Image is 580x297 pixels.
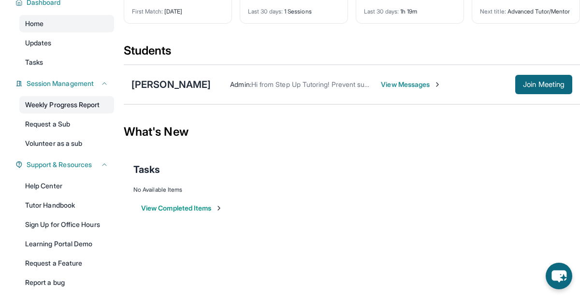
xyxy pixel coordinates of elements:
[19,197,114,214] a: Tutor Handbook
[19,34,114,52] a: Updates
[546,263,572,289] button: chat-button
[19,54,114,71] a: Tasks
[27,79,94,88] span: Session Management
[381,80,441,89] span: View Messages
[132,2,224,15] div: [DATE]
[230,80,251,88] span: Admin :
[515,75,572,94] button: Join Meeting
[480,8,506,15] span: Next title :
[19,274,114,291] a: Report a bug
[23,160,108,170] button: Support & Resources
[19,216,114,233] a: Sign Up for Office Hours
[124,111,580,153] div: What's New
[19,135,114,152] a: Volunteer as a sub
[248,2,340,15] div: 1 Sessions
[19,235,114,253] a: Learning Portal Demo
[364,8,399,15] span: Last 30 days :
[133,186,570,194] div: No Available Items
[23,79,108,88] button: Session Management
[364,2,456,15] div: 1h 19m
[480,2,572,15] div: Advanced Tutor/Mentor
[25,19,43,28] span: Home
[19,255,114,272] a: Request a Feature
[19,15,114,32] a: Home
[131,78,211,91] div: [PERSON_NAME]
[124,43,580,64] div: Students
[133,163,160,176] span: Tasks
[248,8,283,15] span: Last 30 days :
[25,38,52,48] span: Updates
[19,115,114,133] a: Request a Sub
[19,96,114,113] a: Weekly Progress Report
[27,160,92,170] span: Support & Resources
[25,57,43,67] span: Tasks
[523,82,565,87] span: Join Meeting
[434,81,441,88] img: Chevron-Right
[19,177,114,195] a: Help Center
[132,8,163,15] span: First Match :
[141,203,223,213] button: View Completed Items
